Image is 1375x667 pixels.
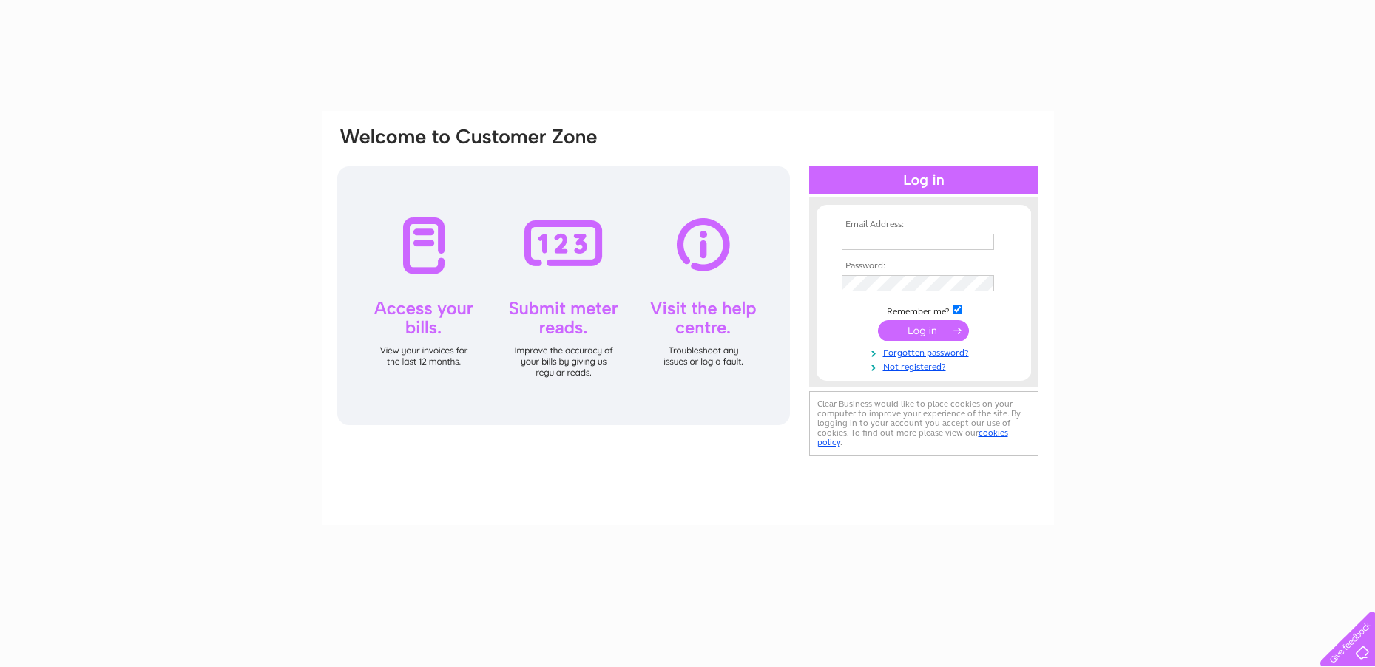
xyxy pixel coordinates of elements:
th: Email Address: [838,220,1010,230]
th: Password: [838,261,1010,271]
a: Forgotten password? [842,345,1010,359]
td: Remember me? [838,302,1010,317]
div: Clear Business would like to place cookies on your computer to improve your experience of the sit... [809,391,1038,456]
input: Submit [878,320,969,341]
a: cookies policy [817,427,1008,447]
a: Not registered? [842,359,1010,373]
